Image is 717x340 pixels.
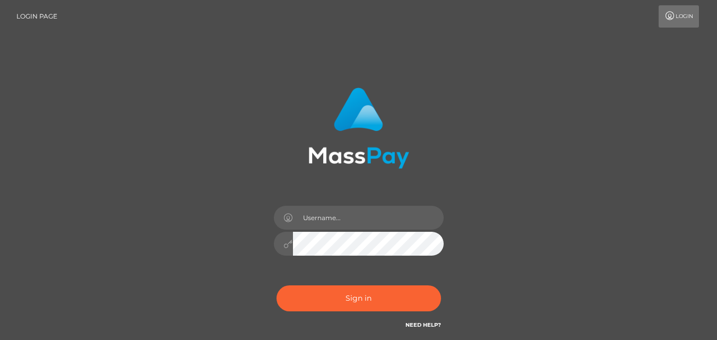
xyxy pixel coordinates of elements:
[308,88,409,169] img: MassPay Login
[16,5,57,28] a: Login Page
[293,206,444,230] input: Username...
[659,5,699,28] a: Login
[277,285,441,311] button: Sign in
[405,321,441,328] a: Need Help?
